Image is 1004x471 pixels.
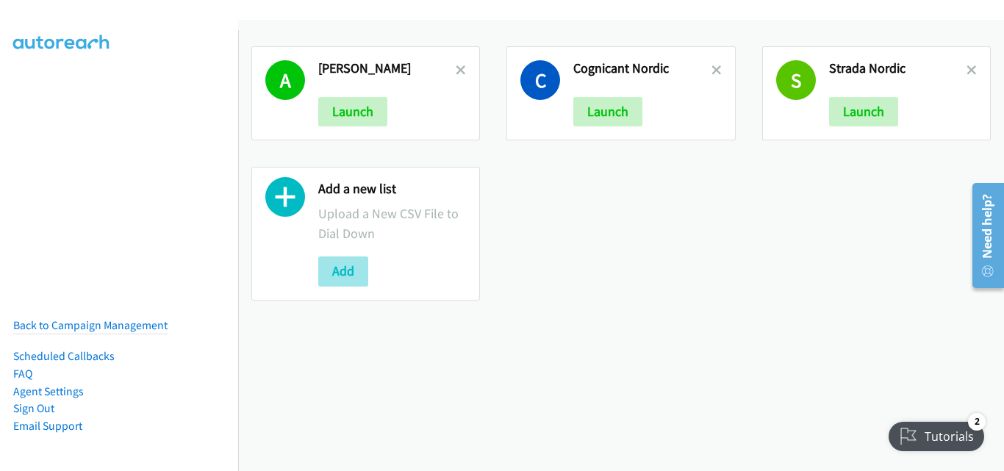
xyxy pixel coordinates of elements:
[265,60,305,100] h1: A
[318,60,456,77] h2: [PERSON_NAME]
[573,97,642,126] button: Launch
[829,97,898,126] button: Launch
[13,367,32,381] a: FAQ
[13,384,84,398] a: Agent Settings
[318,256,368,286] button: Add
[318,181,466,198] h2: Add a new list
[573,60,711,77] h2: Cognicant Nordic
[13,401,54,415] a: Sign Out
[318,97,387,126] button: Launch
[13,318,168,332] a: Back to Campaign Management
[13,349,115,363] a: Scheduled Callbacks
[880,407,993,460] iframe: Checklist
[13,419,82,433] a: Email Support
[520,60,560,100] h1: C
[318,204,466,243] p: Upload a New CSV File to Dial Down
[776,60,816,100] h1: S
[961,177,1004,294] iframe: Resource Center
[829,60,967,77] h2: Strada Nordic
